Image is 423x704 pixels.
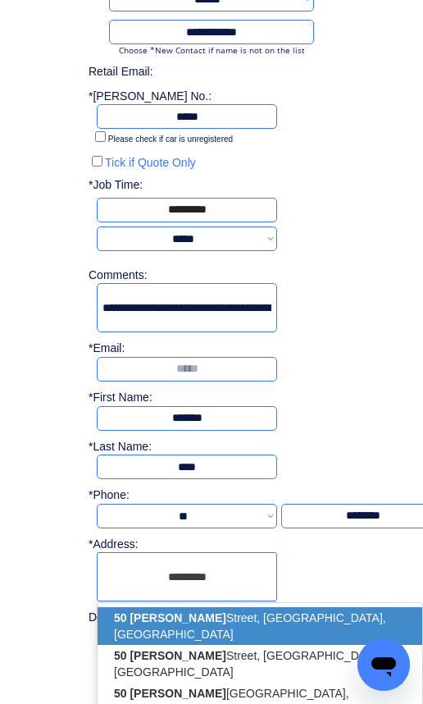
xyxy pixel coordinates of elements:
[105,156,196,169] label: Tick if Quote Only
[98,645,422,683] p: Street, [GEOGRAPHIC_DATA], [GEOGRAPHIC_DATA]
[89,390,152,406] div: *First Name:
[98,607,422,645] p: Street, [GEOGRAPHIC_DATA], [GEOGRAPHIC_DATA]
[114,649,226,662] strong: 50 [PERSON_NAME]
[108,135,233,144] label: Please check if car is unregistered
[89,64,351,80] div: Retail Email:
[114,611,226,624] strong: 50 [PERSON_NAME]
[89,487,152,504] div: *Phone:
[89,89,211,105] div: *[PERSON_NAME] No.:
[114,687,226,700] strong: 50 [PERSON_NAME]
[89,439,152,455] div: *Last Name:
[89,267,152,284] div: Comments:
[89,177,152,194] div: *Job Time:
[89,537,152,553] div: *Address:
[357,638,410,691] iframe: Button to launch messaging window
[89,610,341,626] div: Do you want to book job at a different address?
[109,44,314,56] div: Choose *New Contact if name is not on the list
[89,341,152,357] div: *Email:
